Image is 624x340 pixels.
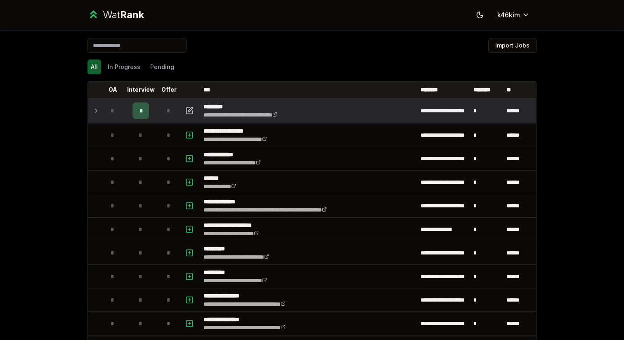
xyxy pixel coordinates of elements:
[491,7,537,22] button: k46kim
[127,86,155,94] p: Interview
[87,8,144,21] a: WatRank
[161,86,177,94] p: Offer
[87,59,101,74] button: All
[103,8,144,21] div: Wat
[109,86,117,94] p: OA
[497,10,520,20] span: k46kim
[120,9,144,21] span: Rank
[104,59,144,74] button: In Progress
[488,38,537,53] button: Import Jobs
[147,59,177,74] button: Pending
